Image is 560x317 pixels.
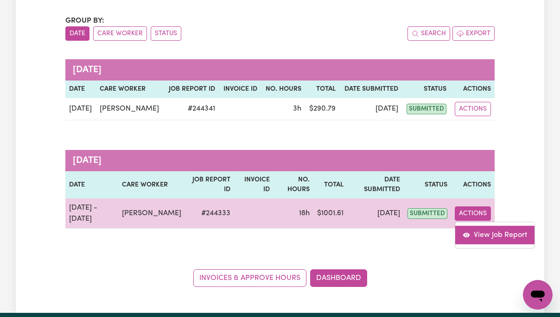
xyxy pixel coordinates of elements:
th: No. Hours [261,81,305,98]
caption: [DATE] [65,150,495,171]
th: Total [313,171,347,199]
td: [DATE] [339,98,402,120]
th: No. Hours [274,171,313,199]
th: Date [65,171,118,199]
span: submitted [407,208,447,219]
span: 18 hours [299,210,310,217]
button: Actions [455,206,491,221]
td: [DATE] [65,98,96,120]
th: Care worker [118,171,185,199]
a: View job report 244333 [455,225,535,244]
a: Invoices & Approve Hours [193,269,306,287]
div: Actions [455,221,535,248]
th: Actions [451,171,495,199]
th: Care worker [96,81,164,98]
td: [PERSON_NAME] [118,199,185,229]
th: Date [65,81,96,98]
button: sort invoices by date [65,26,89,41]
button: Actions [455,102,491,116]
td: [DATE] [347,199,404,229]
td: [DATE] - [DATE] [65,199,118,229]
th: Date Submitted [339,81,402,98]
span: submitted [407,104,446,114]
th: Job Report ID [164,81,219,98]
th: Date Submitted [347,171,404,199]
th: Invoice ID [234,171,273,199]
button: sort invoices by care worker [93,26,147,41]
span: Group by: [65,17,104,25]
th: Status [402,81,450,98]
th: Invoice ID [219,81,261,98]
td: [PERSON_NAME] [96,98,164,120]
button: sort invoices by paid status [151,26,181,41]
a: Dashboard [310,269,367,287]
th: Job Report ID [185,171,235,199]
button: Search [407,26,450,41]
td: $ 1001.61 [313,199,347,229]
th: Actions [450,81,495,98]
th: Status [404,171,451,199]
span: 3 hours [293,105,301,112]
td: # 244341 [164,98,219,120]
button: Export [452,26,495,41]
iframe: Button to launch messaging window [523,280,553,310]
td: # 244333 [185,199,235,229]
th: Total [305,81,339,98]
td: $ 290.79 [305,98,339,120]
caption: [DATE] [65,59,495,81]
